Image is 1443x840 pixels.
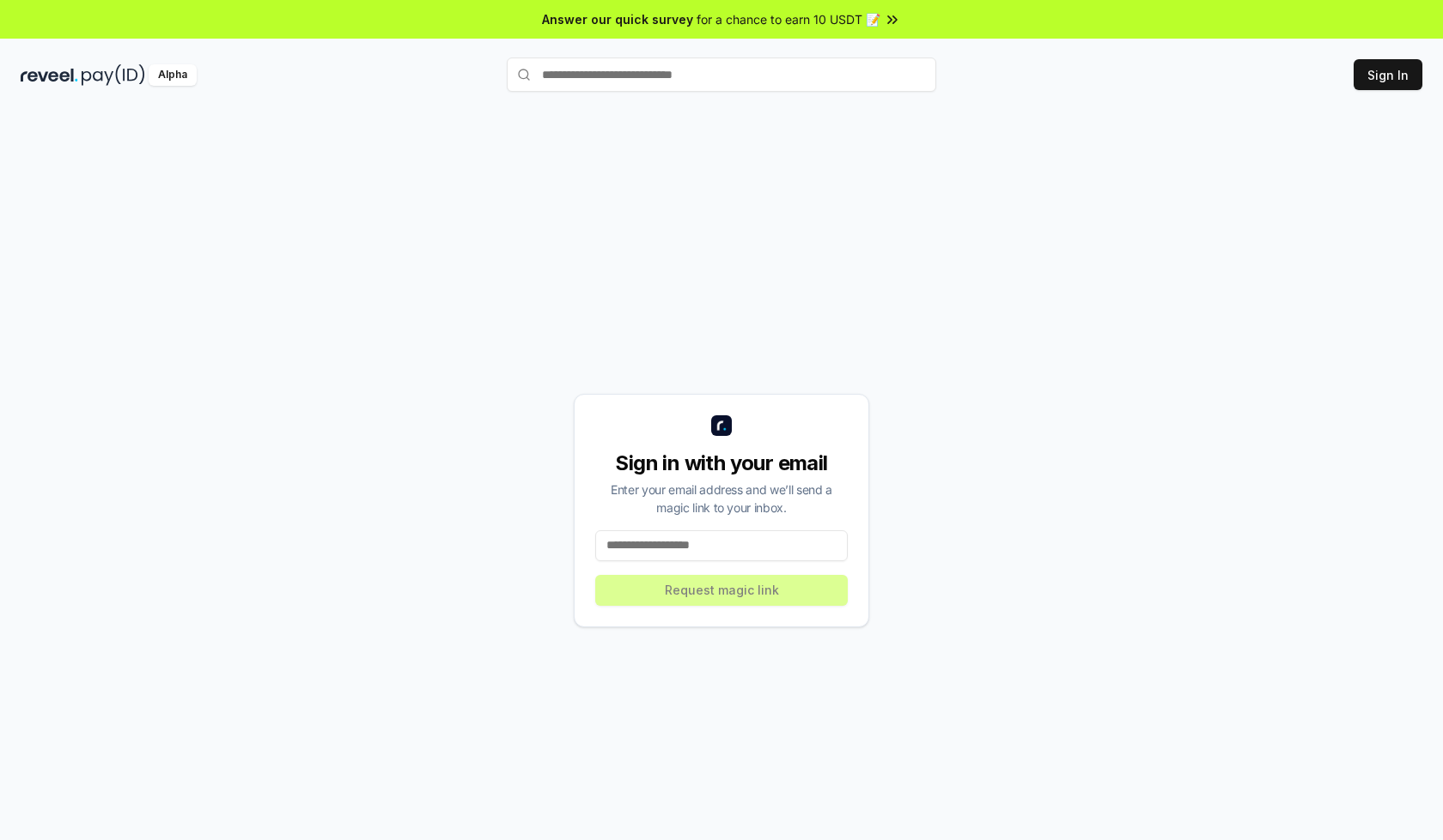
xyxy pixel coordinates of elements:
[149,64,197,86] div: Alpha
[697,10,880,28] span: for a chance to earn 10 USDT 📝
[82,64,145,86] img: pay_id
[542,10,693,28] span: Answer our quick survey
[711,415,732,436] img: logo_small
[21,64,78,86] img: reveel_dark
[595,450,848,477] div: Sign in with your email
[595,480,848,517] div: Enter your email address and we’ll send a magic link to your inbox.
[1354,59,1422,90] button: Sign In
